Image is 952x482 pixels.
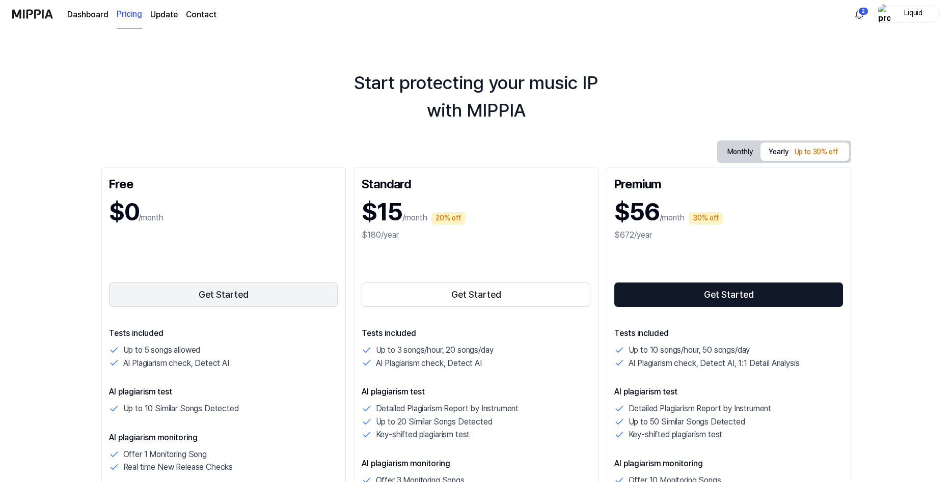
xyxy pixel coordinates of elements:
[123,448,207,461] p: Offer 1 Monitoring Song
[150,9,178,21] a: Update
[109,282,338,307] button: Get Started
[629,415,745,429] p: Up to 50 Similar Songs Detected
[362,386,591,398] p: AI plagiarism test
[878,4,890,24] img: profile
[186,9,216,21] a: Contact
[614,195,660,229] h1: $56
[109,195,139,229] h1: $0
[853,8,865,20] img: 알림
[402,212,427,224] p: /month
[760,143,849,161] button: Yearly
[123,357,229,370] p: AI Plagiarism check, Detect AI
[376,344,494,357] p: Up to 3 songs/hour, 20 songs/day
[629,357,800,370] p: AI Plagiarism check, Detect AI, 1:1 Detail Analysis
[851,6,867,22] button: 알림2
[614,282,844,307] button: Get Started
[614,175,844,191] div: Premium
[629,344,750,357] p: Up to 10 songs/hour, 50 songs/day
[362,282,591,307] button: Get Started
[139,212,164,224] p: /month
[614,386,844,398] p: AI plagiarism test
[376,402,519,415] p: Detailed Plagiarism Report by Instrument
[362,229,591,241] div: $180/year
[117,1,142,29] a: Pricing
[109,432,338,444] p: AI plagiarism monitoring
[362,327,591,339] p: Tests included
[362,280,591,309] a: Get Started
[376,357,482,370] p: AI Plagiarism check, Detect AI
[792,146,841,158] div: Up to 30% off
[431,212,465,224] div: 20% off
[109,280,338,309] a: Get Started
[362,195,402,229] h1: $15
[123,402,239,415] p: Up to 10 Similar Songs Detected
[362,458,591,470] p: AI plagiarism monitoring
[689,212,723,224] div: 30% off
[858,7,868,15] div: 2
[109,327,338,339] p: Tests included
[660,212,685,224] p: /month
[614,229,844,241] div: $672/year
[123,344,201,357] p: Up to 5 songs allowed
[875,6,940,23] button: profileLiquid
[614,327,844,339] p: Tests included
[629,428,723,441] p: Key-shifted plagiarism test
[109,386,338,398] p: AI plagiarism test
[109,175,338,191] div: Free
[614,458,844,470] p: AI plagiarism monitoring
[67,9,108,21] a: Dashboard
[614,280,844,309] a: Get Started
[376,415,493,429] p: Up to 20 Similar Songs Detected
[376,428,470,441] p: Key-shifted plagiarism test
[123,461,233,474] p: Real time New Release Checks
[893,8,933,19] div: Liquid
[719,144,761,160] button: Monthly
[629,402,772,415] p: Detailed Plagiarism Report by Instrument
[362,175,591,191] div: Standard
